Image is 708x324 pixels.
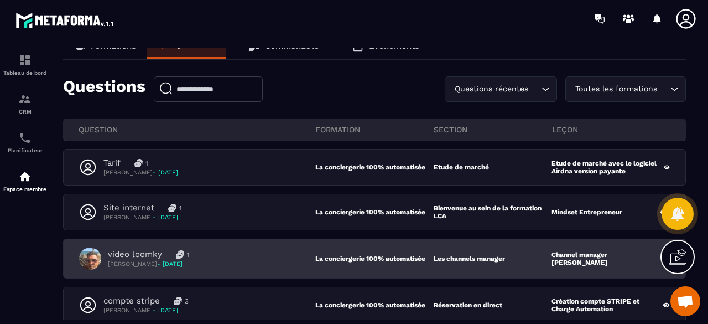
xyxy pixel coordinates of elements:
span: Questions récentes [452,83,530,95]
a: formationformationCRM [3,84,47,123]
p: Site internet [103,203,154,213]
p: compte stripe [103,296,160,306]
p: Channel manager [PERSON_NAME] [551,251,660,266]
p: Les channels manager [434,255,505,263]
span: - [DATE] [153,307,178,314]
p: QUESTION [79,125,315,135]
div: Search for option [445,76,557,102]
p: [PERSON_NAME] [108,260,190,268]
p: Mindset Entrepreneur [551,208,622,216]
img: formation [18,54,32,67]
p: leçon [552,125,670,135]
p: [PERSON_NAME] [103,213,182,222]
p: Bienvenue au sein de la formation LCA [434,204,552,220]
p: [PERSON_NAME] [103,306,189,315]
p: Réservation en direct [434,301,502,309]
p: video loomky [108,249,162,260]
img: logo [15,10,115,30]
p: Tarif [103,158,121,168]
p: Etude de marché avec le logiciel Airdna version payante [551,160,663,175]
p: La conciergerie 100% automatisée [315,163,434,171]
p: Questions [63,76,145,102]
p: Planificateur [3,147,47,153]
p: FORMATION [315,125,434,135]
img: scheduler [18,131,32,145]
p: Tableau de bord [3,70,47,76]
p: Création compte STRIPE et Charge Automation [551,297,662,313]
img: automations [18,170,32,183]
img: messages [134,159,143,167]
p: CRM [3,109,47,115]
img: messages [174,297,182,305]
img: formation [18,92,32,106]
img: messages [168,204,176,212]
p: Espace membre [3,186,47,192]
p: La conciergerie 100% automatisée [315,208,434,216]
p: 1 [179,204,182,213]
a: Ouvrir le chat [670,286,700,316]
p: La conciergerie 100% automatisée [315,301,434,309]
span: - [DATE] [153,169,178,176]
p: 1 [145,159,148,168]
input: Search for option [530,83,539,95]
p: section [434,125,552,135]
span: Toutes les formations [572,83,659,95]
p: Etude de marché [434,163,489,171]
a: automationsautomationsEspace membre [3,162,47,200]
span: - [DATE] [153,214,178,221]
p: 1 [187,250,190,259]
a: schedulerschedulerPlanificateur [3,123,47,162]
p: 3 [185,297,189,306]
a: formationformationTableau de bord [3,45,47,84]
img: messages [176,250,184,259]
p: La conciergerie 100% automatisée [315,255,434,263]
p: [PERSON_NAME] [103,168,178,177]
input: Search for option [659,83,668,95]
div: Search for option [565,76,686,102]
span: - [DATE] [157,260,183,268]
